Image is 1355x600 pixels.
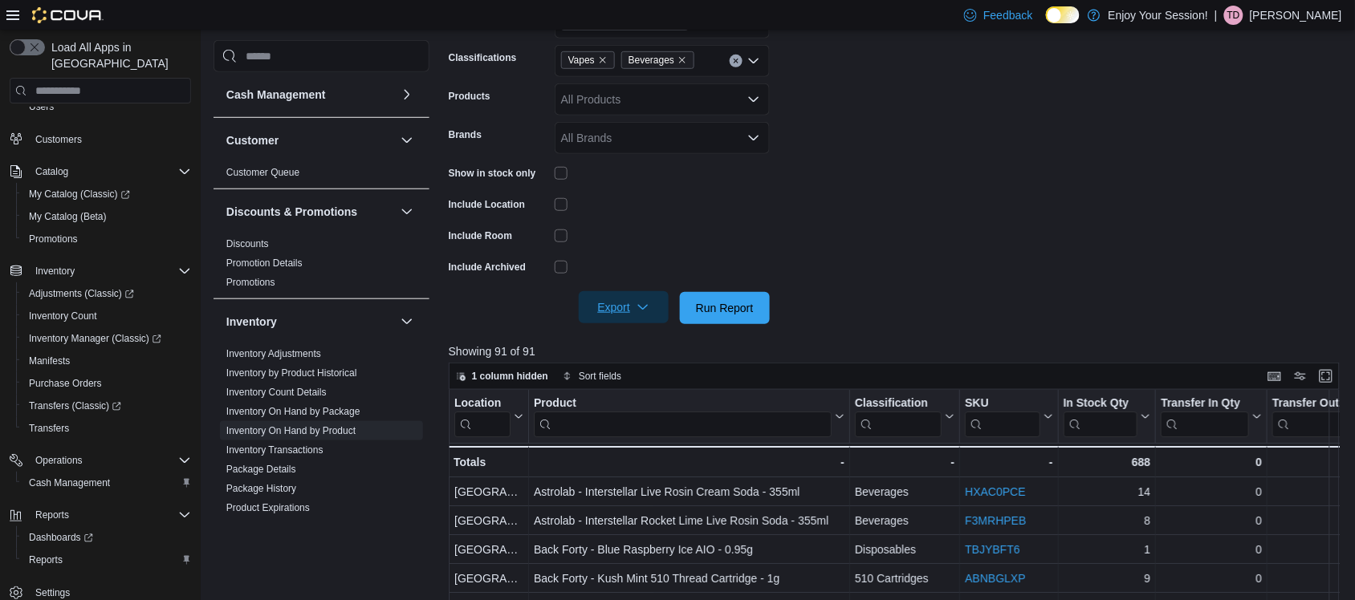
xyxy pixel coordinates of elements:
button: Export [579,291,669,323]
a: Promotions [226,277,275,288]
span: Reports [29,553,63,566]
a: Purchase Orders [226,521,299,533]
div: Customer [214,163,429,189]
button: Cash Management [16,472,197,494]
img: Cova [32,7,104,23]
span: Inventory Count [22,306,191,326]
span: Feedback [983,7,1032,23]
a: Reports [22,550,69,570]
h3: Cash Management [226,87,326,103]
a: Inventory by Product Historical [226,367,357,379]
a: Customer Queue [226,167,299,178]
span: Customer Queue [226,166,299,179]
button: Inventory [29,261,81,281]
button: Inventory [397,312,417,331]
div: Beverages [855,483,954,502]
button: Reports [3,504,197,526]
button: Inventory [3,260,197,282]
a: Inventory Count [22,306,104,326]
button: Run Report [680,292,770,324]
a: ABNBGLXP [965,573,1025,586]
div: SKU [965,396,1040,411]
span: Purchase Orders [29,377,102,390]
span: Promotions [22,229,191,249]
button: Customer [226,132,394,148]
label: Brands [449,128,482,141]
button: Cash Management [397,85,417,104]
div: 510 Cartridges [855,570,954,589]
span: My Catalog (Classic) [29,188,130,201]
span: Inventory On Hand by Package [226,405,360,418]
a: Package Details [226,464,296,475]
div: 0 [1161,570,1262,589]
a: Adjustments (Classic) [22,284,140,303]
input: Dark Mode [1046,6,1080,23]
div: Transfer In Qty [1161,396,1249,437]
span: Inventory Adjustments [226,347,321,360]
span: Settings [35,586,70,599]
span: Transfers (Classic) [22,396,191,416]
a: TBJYBFT6 [965,544,1019,557]
span: Operations [35,454,83,467]
button: Discounts & Promotions [226,204,394,220]
label: Products [449,90,490,103]
span: Users [29,100,54,113]
a: Transfers (Classic) [22,396,128,416]
button: Discounts & Promotions [397,202,417,221]
span: Inventory by Product Historical [226,367,357,379]
a: Inventory Adjustments [226,348,321,359]
button: My Catalog (Beta) [16,205,197,228]
div: 688 [1063,452,1150,472]
div: Beverages [855,512,954,531]
span: Operations [29,451,191,470]
div: Inventory [214,344,429,582]
label: Classifications [449,51,517,64]
div: [GEOGRAPHIC_DATA] [454,483,523,502]
label: Include Room [449,229,512,242]
a: HXAC0PCE [965,486,1025,499]
button: Enter fullscreen [1316,367,1336,386]
button: Inventory [226,314,394,330]
span: Promotion Details [226,257,303,270]
div: In Stock Qty [1063,396,1137,411]
div: SKU URL [965,396,1040,437]
div: [GEOGRAPHIC_DATA] [454,541,523,560]
button: Remove Beverages from selection in this group [677,55,687,65]
span: Product Expirations [226,501,310,514]
span: Purchase Orders [22,374,191,393]
p: Enjoy Your Session! [1109,6,1209,25]
div: - [965,452,1052,472]
div: 8 [1063,512,1150,531]
span: Adjustments (Classic) [29,287,134,300]
span: Promotions [29,233,78,245]
div: - [855,452,954,472]
button: Purchase Orders [16,372,197,395]
div: Back Forty - Blue Raspberry Ice AIO - 0.95g [534,541,844,560]
span: Sort fields [579,370,621,383]
span: Manifests [29,355,70,367]
a: Transfers (Classic) [16,395,197,417]
div: Classification [855,396,942,437]
div: 0 [1161,483,1262,502]
span: Transfers [22,419,191,438]
span: Inventory Manager (Classic) [29,332,161,345]
span: Transfers [29,422,69,435]
span: Promotions [226,276,275,289]
div: Location [454,396,511,411]
span: Vapes [568,52,595,68]
a: Discounts [226,238,269,249]
a: Promotions [22,229,84,249]
button: Users [16,95,197,118]
span: Reports [35,509,69,521]
span: Package History [226,482,296,495]
div: - [534,452,844,472]
a: Inventory On Hand by Product [226,425,356,436]
button: Open list of options [747,132,760,144]
p: Showing 91 of 91 [449,343,1349,359]
span: Load All Apps in [GEOGRAPHIC_DATA] [45,39,191,71]
button: Reports [16,549,197,571]
span: Dashboards [22,528,191,547]
span: Inventory [35,265,75,278]
span: My Catalog (Classic) [22,184,191,204]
